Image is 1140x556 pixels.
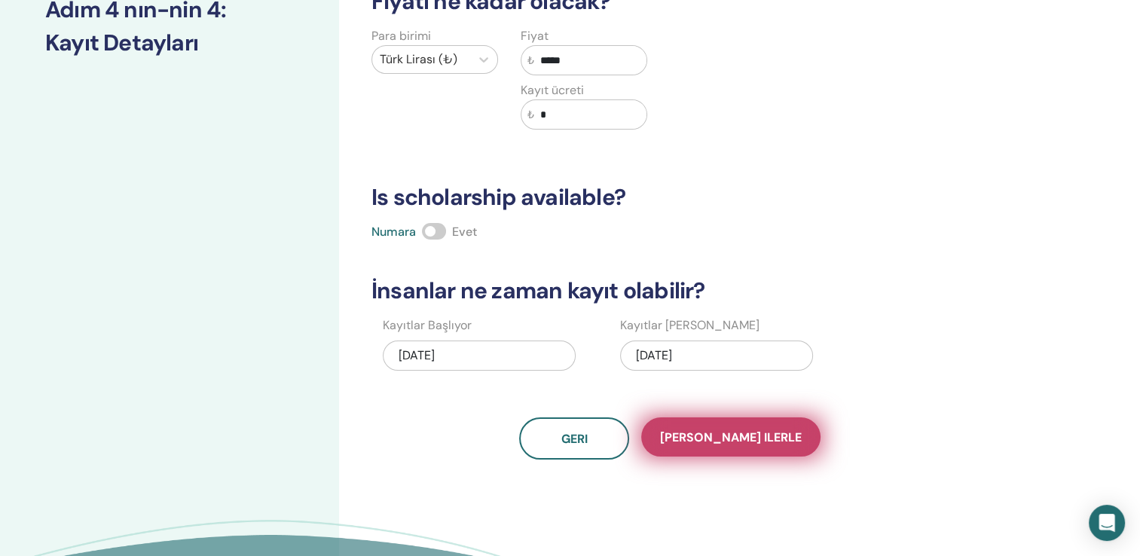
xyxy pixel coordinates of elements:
[527,107,534,123] span: ₺
[1089,505,1125,541] div: Open Intercom Messenger
[452,224,477,240] span: Evet
[521,27,549,45] label: Fiyat
[519,417,629,460] button: Geri
[362,184,978,211] h3: Is scholarship available?
[362,277,978,304] h3: İnsanlar ne zaman kayıt olabilir?
[660,429,802,445] span: [PERSON_NAME] ilerle
[371,27,431,45] label: Para birimi
[527,53,534,69] span: ₺
[620,316,759,335] label: Kayıtlar [PERSON_NAME]
[45,29,294,57] h3: Kayıt Detayları
[383,341,576,371] div: [DATE]
[521,81,584,99] label: Kayıt ücreti
[383,316,472,335] label: Kayıtlar Başlıyor
[641,417,821,457] button: [PERSON_NAME] ilerle
[371,224,416,240] span: Numara
[620,341,813,371] div: [DATE]
[561,431,588,447] span: Geri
